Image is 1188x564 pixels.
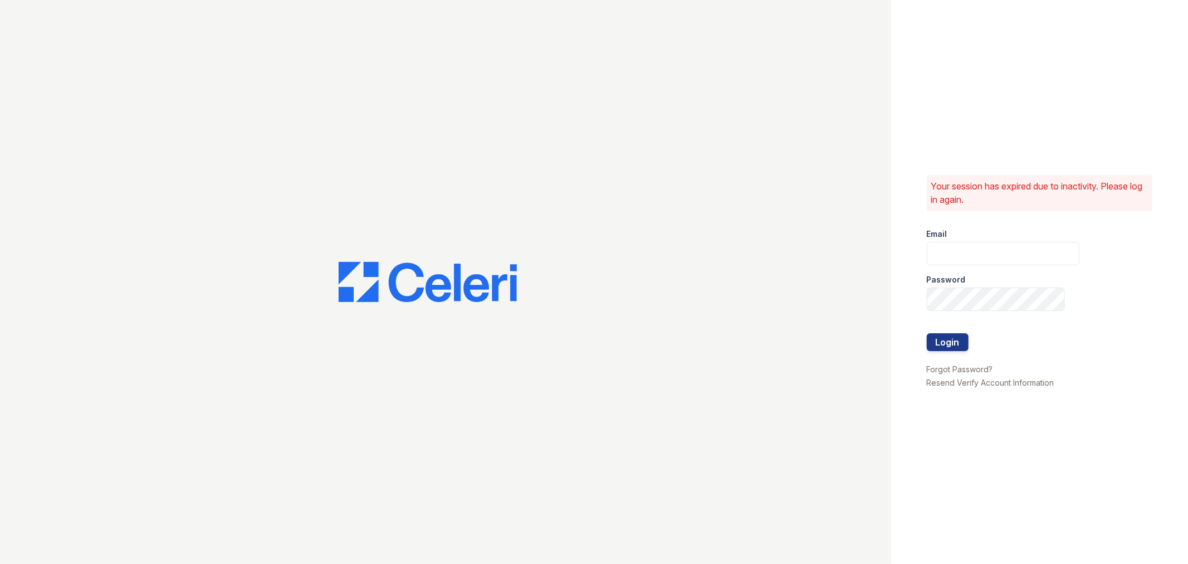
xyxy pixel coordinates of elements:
label: Email [927,228,947,240]
a: Resend Verify Account Information [927,378,1054,387]
label: Password [927,274,966,285]
p: Your session has expired due to inactivity. Please log in again. [931,179,1148,206]
a: Forgot Password? [927,364,993,374]
button: Login [927,333,969,351]
img: CE_Logo_Blue-a8612792a0a2168367f1c8372b55b34899dd931a85d93a1a3d3e32e68fde9ad4.png [339,262,517,302]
